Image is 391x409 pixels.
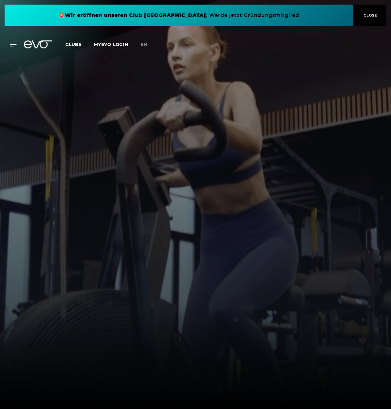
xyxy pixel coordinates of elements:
[65,41,94,47] a: Clubs
[65,42,82,47] span: Clubs
[141,42,147,47] span: en
[94,42,128,47] a: MYEVO LOGIN
[353,5,386,26] button: CLOSE
[141,41,155,48] a: en
[362,13,377,18] span: CLOSE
